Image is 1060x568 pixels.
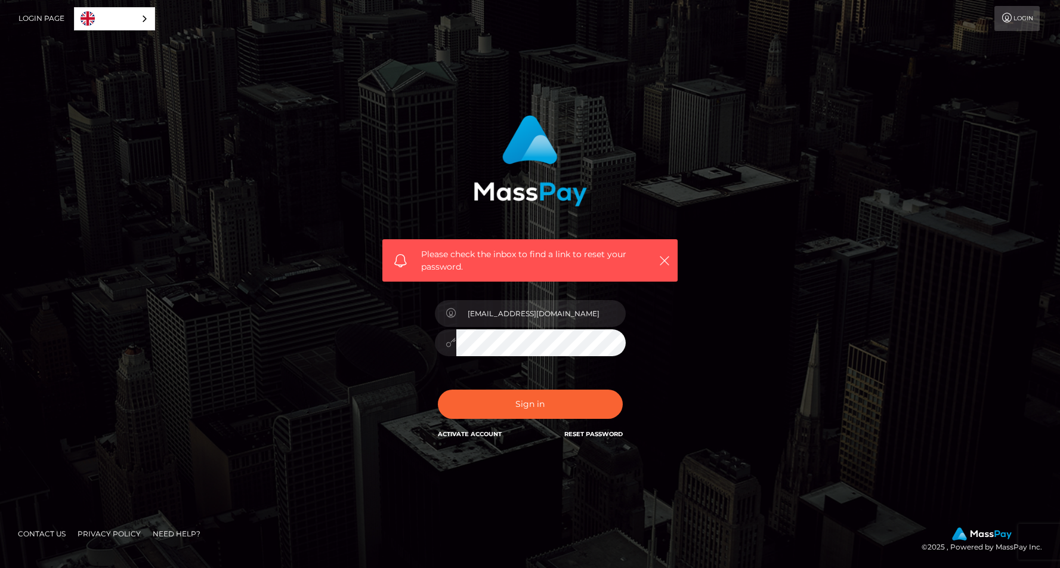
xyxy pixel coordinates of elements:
[73,524,146,543] a: Privacy Policy
[474,115,587,206] img: MassPay Login
[952,527,1012,541] img: MassPay
[75,8,154,30] a: English
[922,527,1051,554] div: © 2025 , Powered by MassPay Inc.
[421,248,639,273] span: Please check the inbox to find a link to reset your password.
[994,6,1040,31] a: Login
[18,6,64,31] a: Login Page
[13,524,70,543] a: Contact Us
[148,524,205,543] a: Need Help?
[74,7,155,30] aside: Language selected: English
[438,430,502,438] a: Activate Account
[438,390,623,419] button: Sign in
[456,300,626,327] input: E-mail...
[564,430,623,438] a: Reset Password
[74,7,155,30] div: Language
